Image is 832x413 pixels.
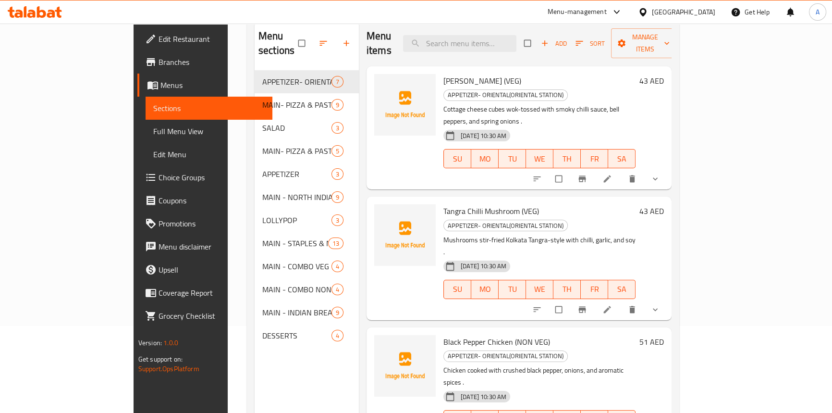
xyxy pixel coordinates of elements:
[608,149,636,168] button: SA
[526,299,550,320] button: sort-choices
[258,29,298,58] h2: Menu sections
[457,131,510,140] span: [DATE] 10:30 AM
[159,264,265,275] span: Upsell
[262,122,331,134] span: SALAD
[443,234,636,258] p: Mushrooms stir-fried Kolkata Tangra-style with chilli, garlic, and soy .
[639,204,664,218] h6: 43 AED
[332,193,343,202] span: 9
[255,163,359,186] div: APPETIZER3
[553,280,581,299] button: TH
[581,149,608,168] button: FR
[255,232,359,255] div: MAIN - STAPLES & NOODLES13
[475,282,495,296] span: MO
[557,282,577,296] span: TH
[471,280,499,299] button: MO
[530,152,550,166] span: WE
[331,284,343,295] div: items
[255,139,359,163] div: MAIN- PIZZA & PASTA (Pizza)5
[575,38,605,49] span: Sort
[255,301,359,324] div: MAIN - INDIAN BREADS9
[262,261,331,272] div: MAIN - COMBO VEG MEALS
[331,214,343,226] div: items
[502,152,522,166] span: TU
[255,186,359,209] div: MAIN - NORTH INDIAN GRAVY (INDIAN DELIGHT)9
[331,122,343,134] div: items
[499,149,526,168] button: TU
[138,353,183,365] span: Get support on:
[538,36,569,51] span: Add item
[619,31,672,55] span: Manage items
[612,152,632,166] span: SA
[329,239,343,248] span: 13
[608,280,636,299] button: SA
[159,218,265,229] span: Promotions
[526,168,550,189] button: sort-choices
[550,170,570,188] span: Select to update
[262,76,331,88] span: APPETIZER- ORIENTAL(ORIENTAL STATION)
[138,337,162,349] span: Version:
[255,209,359,232] div: LOLLYPOP3
[137,281,272,304] a: Coverage Report
[331,307,343,318] div: items
[153,149,265,160] span: Edit Menu
[137,235,272,258] a: Menu disclaimer
[331,261,343,272] div: items
[443,103,636,127] p: Cottage cheese cubes wok-tossed with smoky chilli sauce, bell peppers, and spring onions .
[255,324,359,347] div: DESSERTS4
[159,172,265,183] span: Choice Groups
[443,89,568,101] div: APPETIZER- ORIENTAL(ORIENTAL STATION)
[146,143,272,166] a: Edit Menu
[332,308,343,317] span: 9
[471,149,499,168] button: MO
[650,305,660,314] svg: Show Choices
[457,392,510,401] span: [DATE] 10:30 AM
[444,220,567,231] span: APPETIZER- ORIENTAL(ORIENTAL STATION)
[332,147,343,156] span: 5
[137,166,272,189] a: Choice Groups
[499,280,526,299] button: TU
[622,168,645,189] button: delete
[448,152,467,166] span: SU
[137,258,272,281] a: Upsell
[262,238,328,249] div: MAIN - STAPLES & NOODLES
[159,56,265,68] span: Branches
[153,102,265,114] span: Sections
[137,304,272,327] a: Grocery Checklist
[374,204,436,266] img: Tangra Chilli Mushroom (VEG)
[585,152,604,166] span: FR
[457,262,510,271] span: [DATE] 10:30 AM
[331,76,343,88] div: items
[645,168,668,189] button: show more
[569,36,611,51] span: Sort items
[262,168,331,180] span: APPETIZER
[255,93,359,116] div: MAIN- PIZZA & PASTA (Pasta)9
[262,330,331,341] span: DESSERTS
[159,241,265,252] span: Menu disclaimer
[153,125,265,137] span: Full Menu View
[159,287,265,299] span: Coverage Report
[557,152,577,166] span: TH
[612,282,632,296] span: SA
[332,262,343,271] span: 4
[255,66,359,351] nav: Menu sections
[262,145,331,157] div: MAIN- PIZZA & PASTA (Pizza)
[163,337,178,349] span: 1.0.0
[332,170,343,179] span: 3
[146,97,272,120] a: Sections
[602,305,614,314] a: Edit menu item
[332,100,343,110] span: 9
[255,116,359,139] div: SALAD3
[639,74,664,88] h6: 43 AED
[443,280,471,299] button: SU
[374,335,436,397] img: Black Pepper Chicken (NON VEG)
[444,89,567,100] span: APPETIZER- ORIENTAL(ORIENTAL STATION)
[443,204,539,218] span: Tangra Chilli Mushroom (VEG)
[262,191,331,203] span: MAIN - NORTH INDIAN GRAVY (INDIAN DELIGHT)
[262,284,331,295] span: MAIN - COMBO NON VEG MEALS
[622,299,645,320] button: delete
[262,99,331,111] span: MAIN- PIZZA & PASTA (Pasta)
[159,310,265,322] span: Grocery Checklist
